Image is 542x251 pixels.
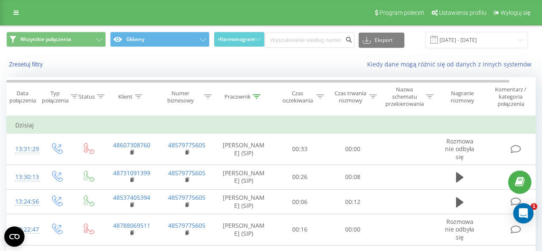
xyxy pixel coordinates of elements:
div: Pracownik [224,93,251,100]
div: Klient [118,93,133,100]
td: [PERSON_NAME] (SIP) [214,165,274,189]
span: Ustawienia profilu [439,9,487,16]
div: 13:30:13 [15,169,32,185]
div: 13:22:47 [15,221,32,238]
div: 13:31:29 [15,141,32,157]
a: Kiedy dane mogą różnić się od danych z innych systemów [367,60,536,68]
a: 48579775605 [168,193,205,201]
td: 00:00 [326,214,379,245]
div: Nazwa schematu przekierowania [385,86,424,108]
div: Typ połączenia [42,90,69,104]
div: Numer biznesowy [159,90,202,104]
div: Komentarz / kategoria połączenia [486,86,536,108]
div: Czas trwania rozmowy [334,90,367,104]
a: 48537405394 [113,193,150,201]
button: Harmonogram [214,32,265,47]
a: 48607308760 [113,141,150,149]
td: 00:26 [274,165,326,189]
div: Czas oczekiwania [281,90,314,104]
td: 00:06 [274,190,326,214]
div: Open Intercom Messenger [513,203,534,223]
td: 00:16 [274,214,326,245]
div: Nagranie rozmowy [442,90,483,104]
button: Wszystkie połączenia [6,32,106,47]
span: Rozmowa nie odbyła się [445,137,474,160]
td: 00:12 [326,190,379,214]
button: Zresetuj filtry [6,61,47,68]
td: 00:08 [326,165,379,189]
td: [PERSON_NAME] (SIP) [214,134,274,165]
div: Status [79,93,95,100]
td: [PERSON_NAME] (SIP) [214,190,274,214]
div: 13:24:56 [15,193,32,210]
td: 00:33 [274,134,326,165]
td: [PERSON_NAME] (SIP) [214,214,274,245]
a: 48579775605 [168,169,205,177]
span: Wszystkie połączenia [20,36,71,43]
a: 48579775605 [168,141,205,149]
td: 00:00 [326,134,379,165]
a: 48788069511 [113,221,150,229]
span: 1 [531,203,537,210]
button: Główny [110,32,210,47]
span: Harmonogram [219,36,255,42]
a: 48579775605 [168,221,205,229]
button: Open CMP widget [4,226,25,247]
button: Eksport [359,33,404,48]
input: Wyszukiwanie według numeru [265,33,354,48]
a: 48731091399 [113,169,150,177]
div: Data połączenia [7,90,38,104]
span: Rozmowa nie odbyła się [445,218,474,241]
span: Wyloguj się [501,9,531,16]
span: Program poleceń [379,9,424,16]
